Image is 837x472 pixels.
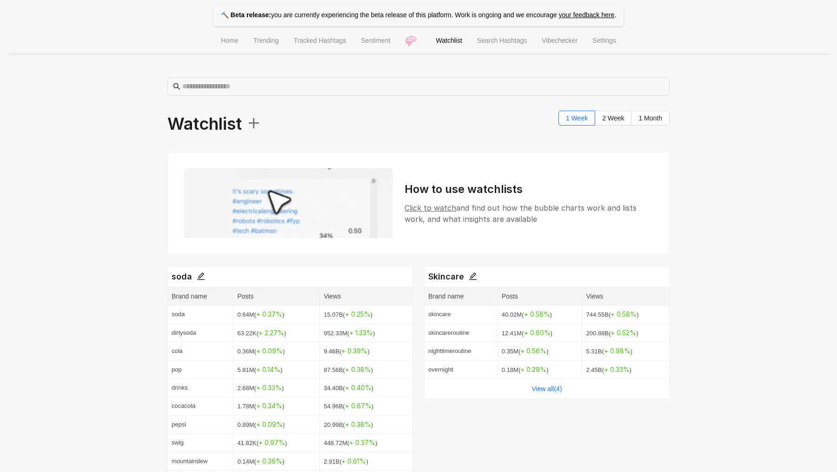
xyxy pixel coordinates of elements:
span: 2.45B [586,366,631,373]
span: + 0.60 % [524,329,551,337]
span: drinks [172,384,188,391]
span: ( ) [522,311,552,318]
span: 41.82K [237,439,287,446]
span: dirtysoda [172,329,196,336]
span: ( ) [609,311,639,318]
span: + 0.14 % [256,366,280,373]
a: your feedback here [558,11,614,19]
span: 0.35M [502,348,549,355]
span: skincareroutine [428,329,469,336]
span: 744.55B [586,311,638,318]
span: + 0.37 % [256,310,282,318]
span: 0.14M [237,458,284,465]
span: 15.07B [324,311,372,318]
span: ( ) [602,366,631,373]
span: ( ) [343,421,373,428]
span: skincare [428,311,451,318]
span: 2.91B [324,458,368,465]
th: Posts [233,287,320,306]
span: Watchlist [436,37,462,44]
span: + 0.39 % [341,347,367,355]
span: + 0.29 % [520,366,546,373]
span: 5.81M [237,366,282,373]
span: search [173,83,180,90]
span: 200.88B [586,330,638,337]
span: ( ) [343,385,373,392]
span: cola [172,347,183,354]
span: ( ) [339,348,370,355]
span: Sentiment [361,37,391,44]
span: ( ) [254,403,285,410]
span: 0.36M [237,348,285,355]
span: 2.68M [237,385,284,392]
span: + 0.33 % [256,384,282,392]
span: Settings [592,37,616,44]
span: 1.78M [237,403,284,410]
span: Trending [253,37,279,44]
span: ( ) [343,403,373,410]
span: ( ) [343,311,372,318]
span: + 0.61 % [341,457,366,465]
span: 54.96B [324,403,373,410]
span: + 0.58 % [524,310,550,318]
span: 12.41M [502,330,552,337]
span: + [242,108,261,135]
th: Views [582,287,670,306]
h3: How to use watchlists [405,182,653,197]
span: ( ) [257,439,287,446]
span: 5.31B [586,348,632,355]
span: ( ) [609,330,638,337]
span: mountaindew [172,458,207,465]
th: Brand name [168,287,233,306]
span: 1 Week [566,114,588,122]
span: 63.22K [237,330,286,337]
span: cocacola [172,402,195,409]
span: ( ) [522,330,552,337]
span: 1 Month [638,114,662,122]
span: ( ) [254,348,285,355]
span: 0.64M [237,311,284,318]
span: + 0.33 % [604,366,630,373]
span: Home [221,37,238,44]
span: ( ) [602,348,632,355]
span: 0.89M [237,421,285,428]
span: ( ) [254,385,284,392]
span: + 0.36 % [256,457,282,465]
span: + 0.98 % [604,347,631,355]
span: + 0.37 % [349,439,375,446]
span: Search Hashtags [477,37,527,44]
span: overnight [428,366,453,373]
span: ( ) [343,366,373,373]
span: ( ) [254,366,283,373]
span: edit [197,272,205,280]
p: you are currently experiencing the beta release of this platform. Work is ongoing and we encourage . [213,4,624,26]
span: ( ) [254,311,285,318]
span: ( ) [347,439,378,446]
span: edit [469,272,477,280]
th: Views [320,287,413,306]
span: swig [172,439,184,446]
span: 2 Week [602,114,624,122]
span: Watchlist [167,111,261,137]
span: + 0.52 % [611,329,636,337]
span: pepsi [172,421,186,428]
span: + 0.38 % [345,366,371,373]
span: Click to watch [405,203,456,213]
span: + 0.38 % [345,420,371,428]
div: and find out how the bubble charts work and lists work, and what insights are available [405,202,653,225]
span: ( ) [518,366,549,373]
strong: soda [172,272,205,281]
span: + 0.67 % [345,402,372,410]
span: 34.40B [324,385,373,392]
span: 0.18M [502,366,549,373]
span: + 0.09 % [256,347,283,355]
strong: 🔨 Beta release: [221,11,271,19]
strong: Skincare [428,272,477,281]
span: + 0.97 % [259,439,285,446]
span: 40.02M [502,311,552,318]
span: ( ) [339,458,368,465]
span: soda [172,311,185,318]
span: + 2.27 % [259,329,284,337]
span: + 0.25 % [345,310,371,318]
span: ( ) [518,348,549,355]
